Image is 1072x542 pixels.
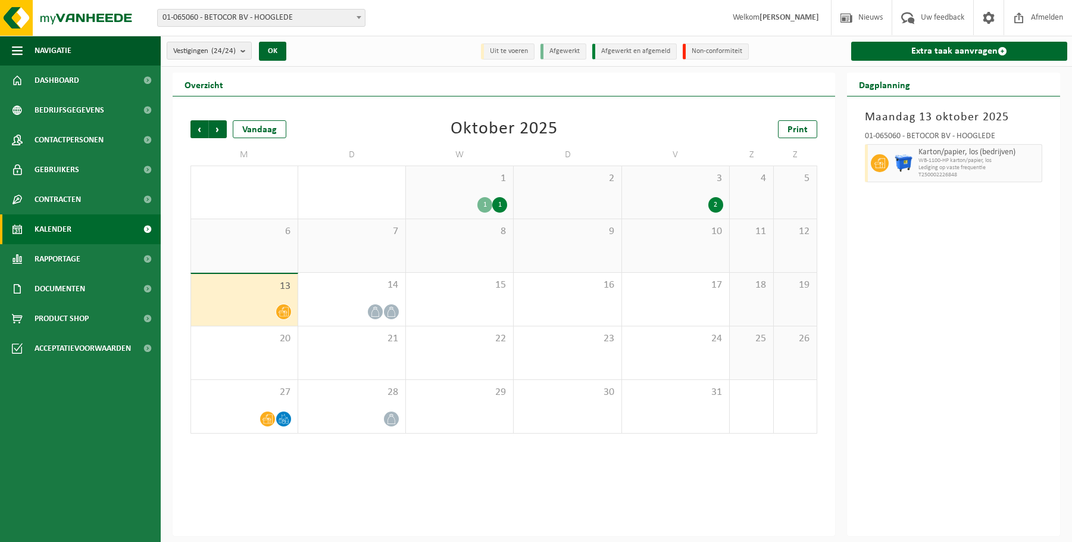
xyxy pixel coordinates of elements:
span: 13 [197,280,292,293]
span: 7 [304,225,399,238]
div: 1 [492,197,507,213]
div: 01-065060 - BETOCOR BV - HOOGLEDE [865,132,1042,144]
td: Z [774,144,818,166]
span: 25 [736,332,767,345]
li: Afgewerkt [540,43,586,60]
td: Z [730,144,774,166]
button: OK [259,42,286,61]
span: 19 [780,279,811,292]
span: 26 [780,332,811,345]
span: Navigatie [35,36,71,66]
span: Dashboard [35,66,79,95]
li: Non-conformiteit [683,43,749,60]
span: 01-065060 - BETOCOR BV - HOOGLEDE [157,9,365,27]
span: 27 [197,386,292,399]
span: Vorige [190,120,208,138]
span: 24 [628,332,723,345]
span: Vestigingen [173,42,236,60]
span: 8 [412,225,507,238]
span: 6 [197,225,292,238]
span: 15 [412,279,507,292]
h3: Maandag 13 oktober 2025 [865,108,1042,126]
h2: Overzicht [173,73,235,96]
li: Afgewerkt en afgemeld [592,43,677,60]
strong: [PERSON_NAME] [760,13,819,22]
span: 21 [304,332,399,345]
span: Documenten [35,274,85,304]
span: Lediging op vaste frequentie [918,164,1039,172]
span: 14 [304,279,399,292]
span: T250002226848 [918,172,1039,179]
span: 11 [736,225,767,238]
span: Contactpersonen [35,125,104,155]
div: 1 [477,197,492,213]
td: W [406,144,514,166]
td: M [190,144,298,166]
span: 9 [520,225,615,238]
span: 17 [628,279,723,292]
span: 5 [780,172,811,185]
img: WB-1100-HPE-BE-01 [895,154,912,172]
span: 2 [520,172,615,185]
span: Gebruikers [35,155,79,185]
span: 31 [628,386,723,399]
span: 01-065060 - BETOCOR BV - HOOGLEDE [158,10,365,26]
span: 10 [628,225,723,238]
div: Vandaag [233,120,286,138]
td: D [298,144,406,166]
span: Contracten [35,185,81,214]
span: 20 [197,332,292,345]
span: 29 [412,386,507,399]
span: WB-1100-HP karton/papier, los [918,157,1039,164]
span: 1 [412,172,507,185]
h2: Dagplanning [847,73,922,96]
span: 28 [304,386,399,399]
span: Bedrijfsgegevens [35,95,104,125]
span: Print [787,125,808,135]
span: 16 [520,279,615,292]
td: V [622,144,730,166]
td: D [514,144,621,166]
span: Karton/papier, los (bedrijven) [918,148,1039,157]
span: Kalender [35,214,71,244]
span: 3 [628,172,723,185]
span: 12 [780,225,811,238]
span: 23 [520,332,615,345]
a: Print [778,120,817,138]
a: Extra taak aanvragen [851,42,1067,61]
button: Vestigingen(24/24) [167,42,252,60]
div: 2 [708,197,723,213]
span: Product Shop [35,304,89,334]
li: Uit te voeren [481,43,535,60]
span: 4 [736,172,767,185]
span: Volgende [209,120,227,138]
span: 18 [736,279,767,292]
span: Acceptatievoorwaarden [35,334,131,363]
div: Oktober 2025 [451,120,558,138]
span: 30 [520,386,615,399]
span: 22 [412,332,507,345]
span: Rapportage [35,244,80,274]
count: (24/24) [211,47,236,55]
